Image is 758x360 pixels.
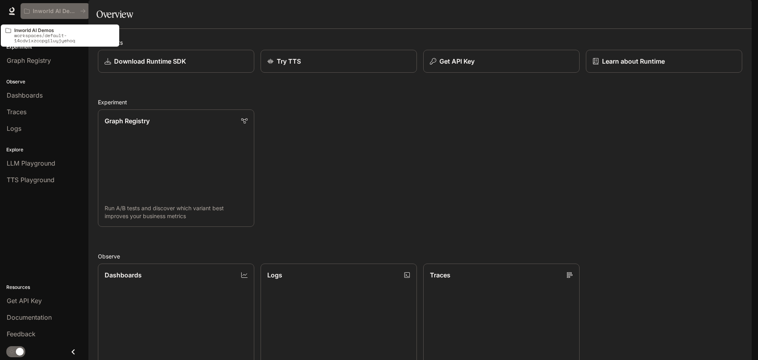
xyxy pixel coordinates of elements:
[33,8,77,15] p: Inworld AI Demos
[14,33,114,43] p: workspaces/default-14cdvixzccpgiluyjyehoq
[602,57,665,66] p: Learn about Runtime
[98,252,742,260] h2: Observe
[105,116,150,126] p: Graph Registry
[261,50,417,73] a: Try TTS
[105,270,142,280] p: Dashboards
[98,109,254,227] a: Graph RegistryRun A/B tests and discover which variant best improves your business metrics
[98,38,742,47] h2: Shortcuts
[14,28,114,33] p: Inworld AI Demos
[21,3,89,19] button: All workspaces
[96,6,133,22] h1: Overview
[586,50,742,73] a: Learn about Runtime
[267,270,282,280] p: Logs
[277,57,301,66] p: Try TTS
[439,57,475,66] p: Get API Key
[105,204,248,220] p: Run A/B tests and discover which variant best improves your business metrics
[98,50,254,73] a: Download Runtime SDK
[98,98,742,106] h2: Experiment
[430,270,450,280] p: Traces
[423,50,580,73] button: Get API Key
[114,57,186,66] p: Download Runtime SDK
